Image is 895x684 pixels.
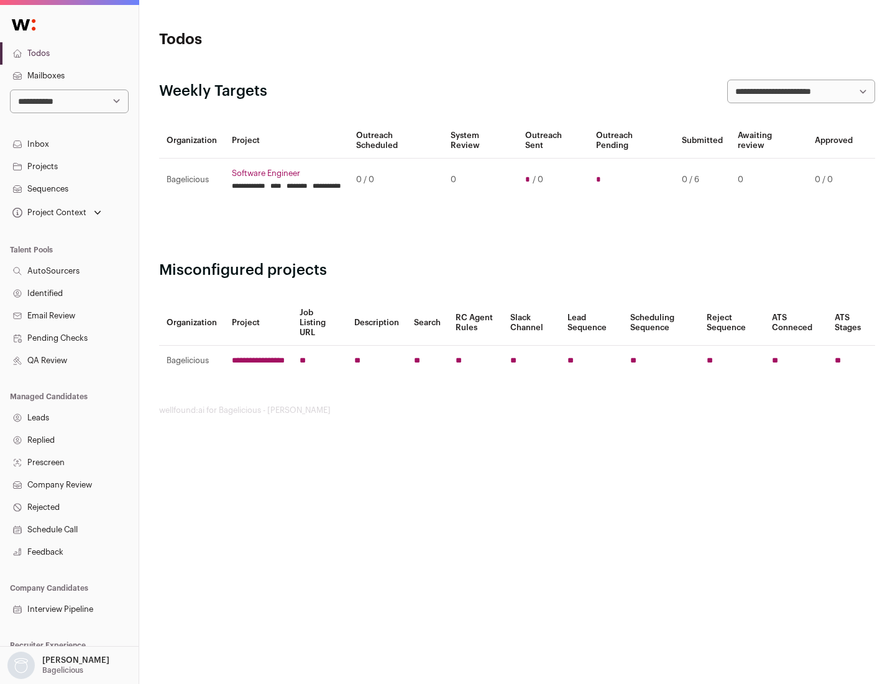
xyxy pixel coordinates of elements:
[674,159,730,201] td: 0 / 6
[292,300,347,346] th: Job Listing URL
[623,300,699,346] th: Scheduling Sequence
[406,300,448,346] th: Search
[674,123,730,159] th: Submitted
[159,346,224,376] td: Bagelicious
[533,175,543,185] span: / 0
[224,300,292,346] th: Project
[5,12,42,37] img: Wellfound
[349,123,443,159] th: Outreach Scheduled
[807,123,860,159] th: Approved
[7,652,35,679] img: nopic.png
[347,300,406,346] th: Description
[827,300,875,346] th: ATS Stages
[448,300,502,346] th: RC Agent Rules
[443,159,517,201] td: 0
[159,81,267,101] h2: Weekly Targets
[159,123,224,159] th: Organization
[5,652,112,679] button: Open dropdown
[159,159,224,201] td: Bagelicious
[518,123,589,159] th: Outreach Sent
[159,30,398,50] h1: Todos
[232,169,341,178] a: Software Engineer
[159,300,224,346] th: Organization
[764,300,827,346] th: ATS Conneced
[443,123,517,159] th: System Review
[560,300,623,346] th: Lead Sequence
[730,123,807,159] th: Awaiting review
[730,159,807,201] td: 0
[589,123,674,159] th: Outreach Pending
[807,159,860,201] td: 0 / 0
[699,300,765,346] th: Reject Sequence
[159,405,875,415] footer: wellfound:ai for Bagelicious - [PERSON_NAME]
[224,123,349,159] th: Project
[159,261,875,280] h2: Misconfigured projects
[349,159,443,201] td: 0 / 0
[10,208,86,218] div: Project Context
[503,300,560,346] th: Slack Channel
[42,665,83,675] p: Bagelicious
[10,204,104,221] button: Open dropdown
[42,655,109,665] p: [PERSON_NAME]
